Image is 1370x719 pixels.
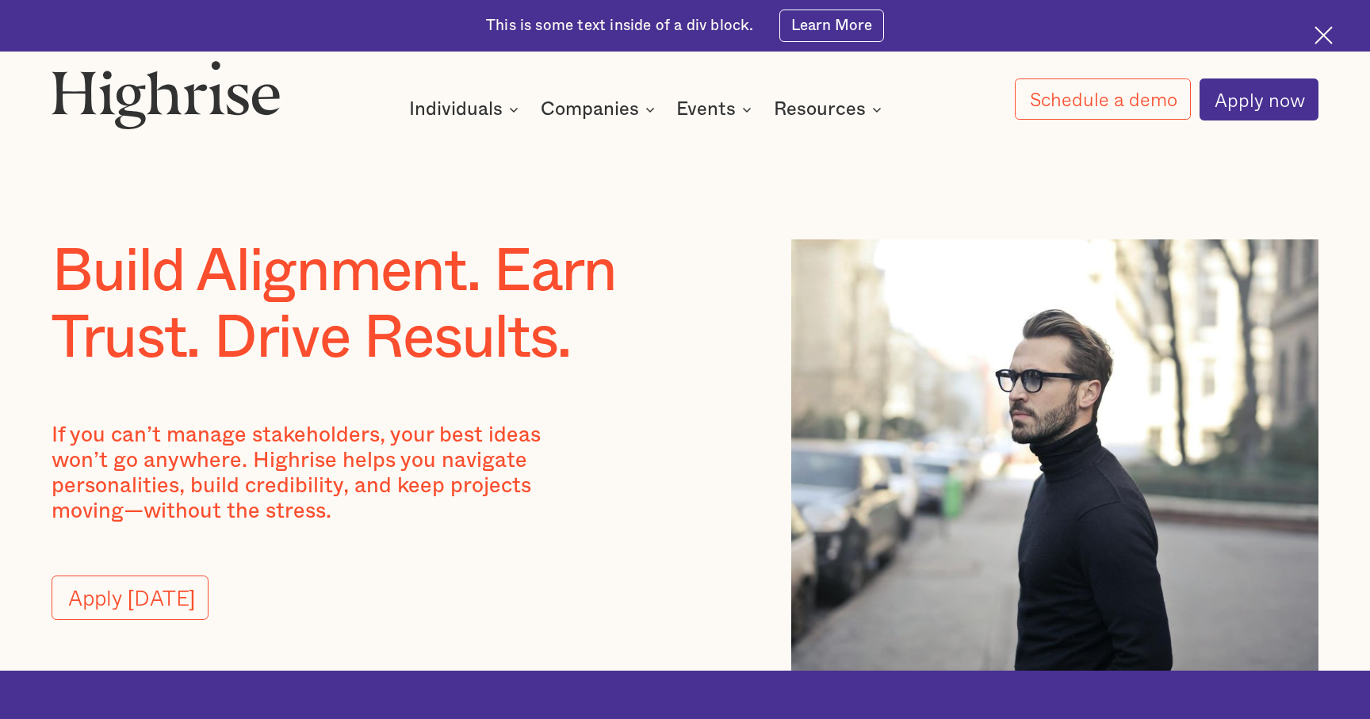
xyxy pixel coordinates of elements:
div: Companies [541,100,639,119]
a: Schedule a demo [1015,78,1191,120]
div: This is some text inside of a div block. [486,16,754,36]
a: Apply now [1200,78,1318,120]
div: Individuals [409,100,503,119]
p: If you can’t manage stakeholders, your best ideas won’t go anywhere. Highrise helps you navigate ... [52,423,565,523]
div: Events [676,100,736,119]
a: Apply [DATE] [52,576,209,620]
a: Learn More [779,10,884,42]
img: Cross icon [1315,26,1333,44]
img: Highrise logo [52,60,281,129]
div: Resources [774,100,866,119]
h1: Build Alignment. Earn Trust. Drive Results. [52,239,722,371]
